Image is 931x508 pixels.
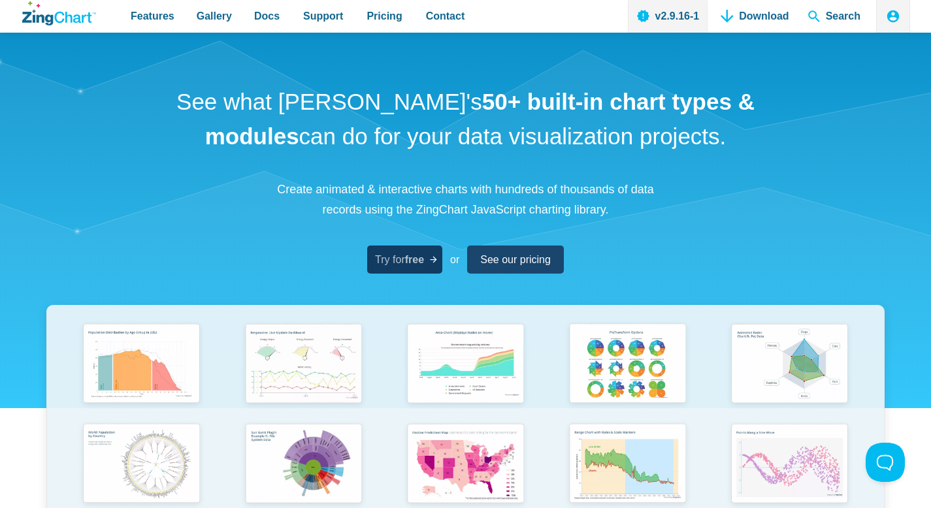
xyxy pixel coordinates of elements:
[563,319,692,411] img: Pie Transform Options
[450,251,459,268] span: or
[725,319,854,411] img: Animated Radar Chart ft. Pet Data
[197,7,232,25] span: Gallery
[270,180,662,219] p: Create animated & interactive charts with hundreds of thousands of data records using the ZingCha...
[76,319,206,411] img: Population Distribution by Age Group in 2052
[205,89,755,149] strong: 50+ built-in chart types & modules
[405,254,424,265] strong: free
[866,443,905,482] iframe: Toggle Customer Support
[22,1,96,25] a: ZingChart Logo. Click to return to the homepage
[222,319,384,419] a: Responsive Live Update Dashboard
[467,246,564,274] a: See our pricing
[303,7,343,25] span: Support
[238,319,368,411] img: Responsive Live Update Dashboard
[254,7,280,25] span: Docs
[375,251,424,268] span: Try for
[400,319,530,411] img: Area Chart (Displays Nodes on Hover)
[60,319,222,419] a: Population Distribution by Age Group in 2052
[384,319,546,419] a: Area Chart (Displays Nodes on Hover)
[367,7,402,25] span: Pricing
[709,319,871,419] a: Animated Radar Chart ft. Pet Data
[426,7,465,25] span: Contact
[547,319,709,419] a: Pie Transform Options
[480,251,551,268] span: See our pricing
[131,7,174,25] span: Features
[172,85,760,153] h1: See what [PERSON_NAME]'s can do for your data visualization projects.
[367,246,442,274] a: Try forfree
